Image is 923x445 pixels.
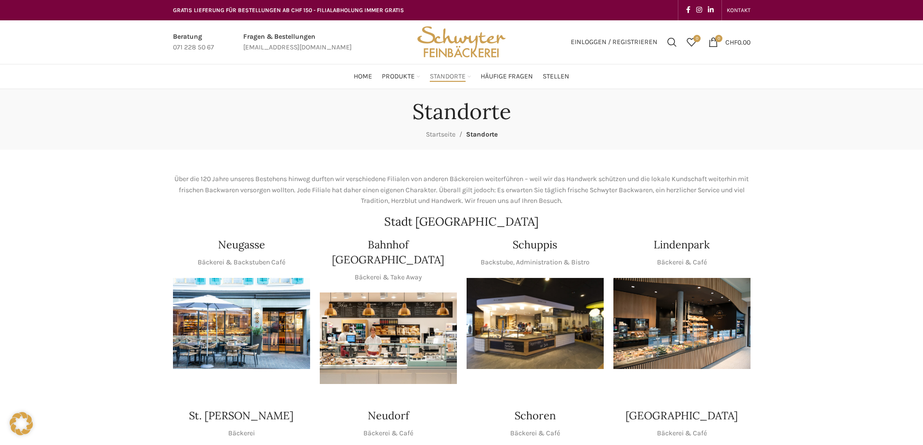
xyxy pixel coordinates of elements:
h4: Schoren [515,408,556,423]
a: Einloggen / Registrieren [566,32,662,52]
a: Infobox link [243,31,352,53]
a: KONTAKT [727,0,751,20]
h4: Lindenpark [654,237,710,252]
span: KONTAKT [727,7,751,14]
span: Häufige Fragen [481,72,533,81]
a: 0 CHF0.00 [704,32,755,52]
h4: St. [PERSON_NAME] [189,408,294,423]
span: Produkte [382,72,415,81]
span: 0 [715,35,722,42]
h4: Schuppis [513,237,557,252]
span: Stellen [543,72,569,81]
a: Site logo [414,37,509,46]
p: Bäckerei & Café [510,428,560,439]
p: Bäckerei & Café [657,257,707,268]
a: Linkedin social link [705,3,717,17]
a: Infobox link [173,31,214,53]
span: 0 [693,35,701,42]
div: 1 / 1 [173,278,310,369]
div: Secondary navigation [722,0,755,20]
span: Standorte [430,72,466,81]
div: 1 / 1 [467,278,604,369]
h1: Standorte [412,99,511,124]
p: Bäckerei & Café [657,428,707,439]
h4: Bahnhof [GEOGRAPHIC_DATA] [320,237,457,267]
img: Bahnhof St. Gallen [320,292,457,384]
a: Häufige Fragen [481,67,533,86]
h4: Neugasse [218,237,265,252]
img: Neugasse [173,278,310,369]
a: Startseite [426,130,455,138]
a: Stellen [543,67,569,86]
img: 150130-Schwyter-013 [467,278,604,369]
h2: Stadt [GEOGRAPHIC_DATA] [173,216,751,228]
a: Suchen [662,32,682,52]
p: Bäckerei & Café [363,428,413,439]
span: GRATIS LIEFERUNG FÜR BESTELLUNGEN AB CHF 150 - FILIALABHOLUNG IMMER GRATIS [173,7,404,14]
div: Main navigation [168,67,755,86]
p: Bäckerei & Take Away [355,272,422,283]
p: Bäckerei & Backstuben Café [198,257,285,268]
p: Über die 120 Jahre unseres Bestehens hinweg durften wir verschiedene Filialen von anderen Bäckere... [173,174,751,206]
a: Instagram social link [693,3,705,17]
span: CHF [725,38,737,46]
p: Bäckerei [228,428,255,439]
bdi: 0.00 [725,38,751,46]
a: Home [354,67,372,86]
a: Standorte [430,67,471,86]
h4: Neudorf [368,408,409,423]
img: 017-e1571925257345 [613,278,751,369]
div: 1 / 1 [320,292,457,384]
div: 1 / 1 [613,278,751,369]
img: Bäckerei Schwyter [414,20,509,64]
a: Facebook social link [683,3,693,17]
p: Backstube, Administration & Bistro [481,257,590,268]
a: Produkte [382,67,420,86]
a: 0 [682,32,701,52]
div: Meine Wunschliste [682,32,701,52]
span: Einloggen / Registrieren [571,39,657,46]
span: Home [354,72,372,81]
h4: [GEOGRAPHIC_DATA] [626,408,738,423]
span: Standorte [466,130,498,138]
